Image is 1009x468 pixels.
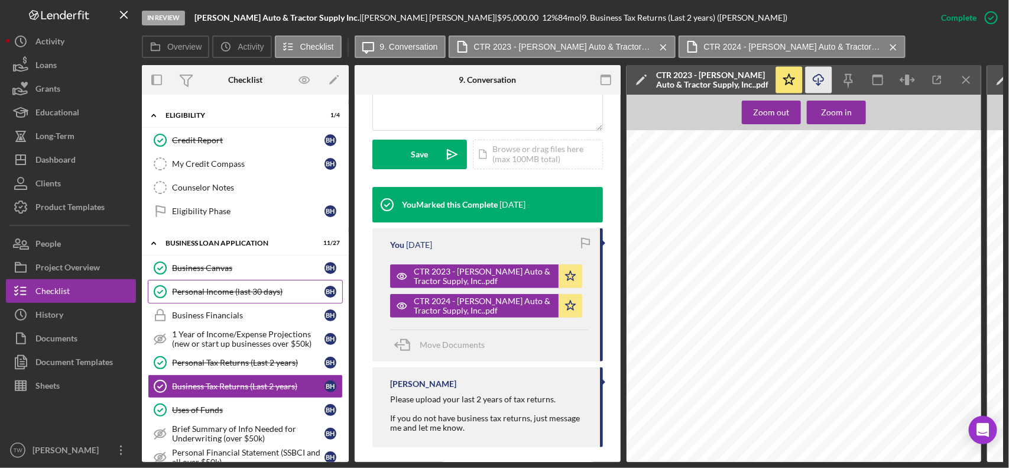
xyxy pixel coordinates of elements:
div: CTR 2024 - [PERSON_NAME] Auto & Tractor Supply, Inc..pdf [414,296,553,315]
button: Activity [6,30,136,53]
b: [PERSON_NAME] Auto & Tractor Supply Inc. [194,12,359,22]
div: My Credit Compass [172,159,325,169]
div: Loans [35,53,57,80]
button: History [6,303,136,327]
time: 2025-07-14 15:53 [499,200,525,209]
button: Zoom out [742,101,801,124]
div: You [390,240,404,250]
div: 1 Year of Income/Expense Projections (new or start up businesses over $50k) [172,330,325,348]
button: 9. Conversation [355,35,446,58]
label: CTR 2024 - [PERSON_NAME] Auto & Tractor Supply, Inc..pdf [704,42,881,51]
div: Zoom in [821,101,852,124]
button: Project Overview [6,256,136,279]
span: Move Documents [420,340,485,350]
div: ELIGIBILITY [166,112,310,119]
label: Checklist [300,42,334,51]
a: Credit ReportBH [148,128,343,152]
div: Business Financials [172,311,325,320]
div: B H [325,380,336,392]
time: 2025-07-14 15:49 [406,240,432,250]
div: CTR 2023 - [PERSON_NAME] Auto & Tractor Supply, Inc..pdf [414,267,553,286]
button: Dashboard [6,148,136,172]
div: Please upload your last 2 years of tax returns. [390,395,588,404]
a: Personal Income (last 30 days)BH [148,280,343,304]
div: Credit Report [172,135,325,145]
div: Grants [35,77,60,104]
a: Uses of FundsBH [148,398,343,422]
div: Brief Summary of Info Needed for Underwriting (over $50k) [172,424,325,443]
a: Business Tax Returns (Last 2 years)BH [148,375,343,398]
div: [PERSON_NAME] [PERSON_NAME] | [362,13,497,22]
a: Business CanvasBH [148,256,343,280]
button: Checklist [6,279,136,303]
div: Documents [35,327,77,353]
button: CTR 2024 - [PERSON_NAME] Auto & Tractor Supply, Inc..pdf [679,35,906,58]
div: Long-Term [35,124,74,151]
div: B H [325,404,336,416]
div: Educational [35,101,79,127]
label: Activity [238,42,264,51]
button: Sheets [6,374,136,398]
div: Sheets [35,374,60,401]
div: B H [325,309,336,321]
button: Activity [212,35,271,58]
div: Zoom out [754,101,790,124]
div: Document Templates [35,350,113,377]
div: B H [325,428,336,440]
div: Product Templates [35,195,105,222]
div: B H [325,205,336,217]
a: Brief Summary of Info Needed for Underwriting (over $50k)BH [148,422,343,446]
button: Overview [142,35,209,58]
button: Clients [6,172,136,195]
button: Long-Term [6,124,136,148]
div: B H [325,134,336,146]
div: Eligibility Phase [172,206,325,216]
div: B H [325,451,336,463]
div: BUSINESS LOAN APPLICATION [166,240,310,247]
div: Project Overview [35,256,100,282]
div: Checklist [35,279,70,306]
div: People [35,232,61,259]
button: Zoom in [807,101,866,124]
label: CTR 2023 - [PERSON_NAME] Auto & Tractor Supply, Inc..pdf [474,42,651,51]
div: You Marked this Complete [402,200,498,209]
div: B H [325,262,336,274]
div: Personal Income (last 30 days) [172,287,325,296]
button: Document Templates [6,350,136,374]
button: Loans [6,53,136,77]
button: Complete [929,6,1003,30]
button: CTR 2023 - [PERSON_NAME] Auto & Tractor Supply, Inc..pdf [390,264,582,288]
div: In Review [142,11,185,25]
div: [PERSON_NAME] [30,438,106,465]
div: If you do not have business tax returns, just message me and let me know. [390,414,588,433]
button: Documents [6,327,136,350]
button: Product Templates [6,195,136,219]
a: Educational [6,101,136,124]
div: | 9. Business Tax Returns (Last 2 years) ([PERSON_NAME]) [579,13,787,22]
label: Overview [167,42,202,51]
div: History [35,303,63,330]
div: Open Intercom Messenger [969,416,997,444]
div: Dashboard [35,148,76,175]
div: 11 / 27 [319,240,340,247]
div: Personal Financial Statement (SSBCI and all over $50k) [172,448,325,467]
div: Uses of Funds [172,405,325,415]
button: People [6,232,136,256]
a: Personal Tax Returns (Last 2 years)BH [148,351,343,375]
button: Save [372,140,467,169]
a: Eligibility PhaseBH [148,199,343,223]
button: Grants [6,77,136,101]
div: B H [325,286,336,298]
